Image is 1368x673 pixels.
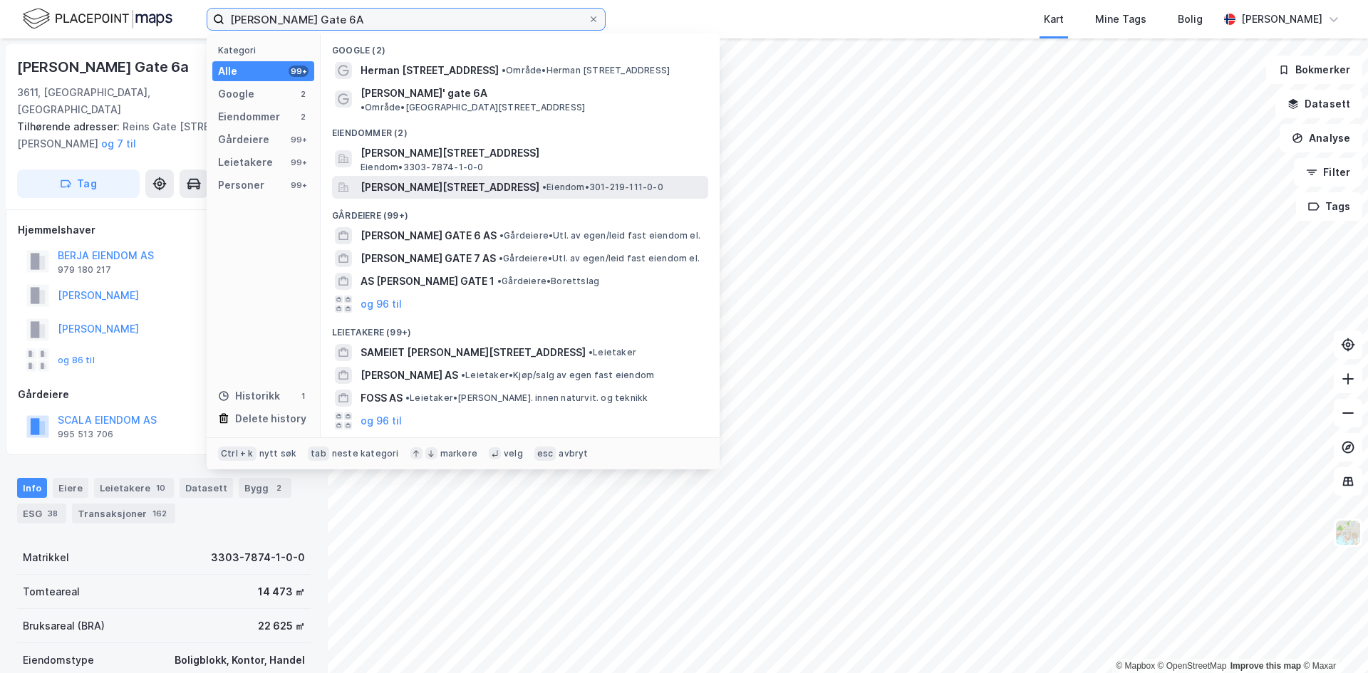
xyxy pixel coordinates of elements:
div: 99+ [289,66,309,77]
div: Google (2) [321,33,720,59]
span: • [589,347,593,358]
div: [PERSON_NAME] [1241,11,1322,28]
span: Leietaker • [PERSON_NAME]. innen naturvit. og teknikk [405,392,648,404]
div: Leietakere (99+) [321,315,720,341]
span: • [499,253,503,264]
div: 99+ [289,134,309,145]
span: Eiendom • 3303-7874-1-0-0 [361,162,484,173]
div: 2 [297,111,309,122]
div: 162 [150,506,170,521]
span: • [499,230,504,241]
div: Hjemmelshaver [18,221,310,239]
span: [PERSON_NAME]' gate 6A [361,85,487,102]
div: Reins Gate [STREET_ADDRESS][PERSON_NAME] [17,118,299,152]
div: 3611, [GEOGRAPHIC_DATA], [GEOGRAPHIC_DATA] [17,84,228,118]
div: 995 513 706 [58,429,113,440]
div: 2 [271,481,286,495]
div: Bolig [1178,11,1203,28]
button: Datasett [1275,90,1362,118]
div: 99+ [289,157,309,168]
span: FOSS AS [361,390,403,407]
span: • [502,65,506,75]
span: Område • [GEOGRAPHIC_DATA][STREET_ADDRESS] [361,102,585,113]
span: • [361,102,365,113]
input: Søk på adresse, matrikkel, gårdeiere, leietakere eller personer [224,9,588,30]
button: og 96 til [361,296,402,313]
img: Z [1335,519,1362,546]
div: Personer (99+) [321,432,720,458]
span: Gårdeiere • Borettslag [497,276,599,287]
div: Gårdeiere (99+) [321,199,720,224]
span: • [542,182,546,192]
a: Mapbox [1116,661,1155,671]
div: Bygg [239,478,291,498]
span: Gårdeiere • Utl. av egen/leid fast eiendom el. [499,253,700,264]
span: [PERSON_NAME][STREET_ADDRESS] [361,145,703,162]
div: Datasett [180,478,233,498]
div: Tomteareal [23,583,80,600]
button: Tag [17,169,140,198]
span: [PERSON_NAME] GATE 7 AS [361,250,496,267]
div: 38 [45,506,61,521]
img: logo.f888ab2527a4732fd821a326f86c7f29.svg [23,6,172,31]
div: 10 [153,481,168,495]
div: 3303-7874-1-0-0 [211,549,305,566]
div: Gårdeiere [218,131,269,148]
div: Google [218,85,254,103]
button: og 96 til [361,412,402,429]
div: Delete history [235,410,306,427]
div: nytt søk [259,448,297,459]
div: 22 625 ㎡ [258,617,305,635]
span: • [497,276,502,286]
div: Kontrollprogram for chat [1297,605,1368,673]
span: • [405,392,410,403]
iframe: Chat Widget [1297,605,1368,673]
div: esc [534,447,556,461]
div: Ctrl + k [218,447,256,461]
div: Eiendomstype [23,652,94,669]
div: Mine Tags [1095,11,1146,28]
div: Historikk [218,387,280,405]
span: [PERSON_NAME] GATE 6 AS [361,227,497,244]
div: Boligblokk, Kontor, Handel [175,652,305,669]
span: Leietaker • Kjøp/salg av egen fast eiendom [461,370,654,381]
div: Eiendommer [218,108,280,125]
button: Filter [1294,158,1362,187]
button: Bokmerker [1266,56,1362,84]
div: neste kategori [332,448,399,459]
div: Leietakere [218,154,273,171]
div: Transaksjoner [72,504,175,523]
div: Leietakere [94,478,174,498]
span: [PERSON_NAME][STREET_ADDRESS] [361,179,539,196]
span: Herman [STREET_ADDRESS] [361,62,499,79]
div: tab [308,447,329,461]
div: 14 473 ㎡ [258,583,305,600]
div: markere [440,448,477,459]
a: Improve this map [1230,661,1301,671]
div: Alle [218,63,237,80]
button: Tags [1296,192,1362,221]
span: AS [PERSON_NAME] GATE 1 [361,273,494,290]
div: Info [17,478,47,498]
div: 1 [297,390,309,402]
a: OpenStreetMap [1158,661,1227,671]
span: Gårdeiere • Utl. av egen/leid fast eiendom el. [499,230,700,241]
div: 99+ [289,179,309,191]
span: • [461,370,465,380]
div: Kart [1044,11,1064,28]
div: avbryt [559,448,588,459]
div: Eiendommer (2) [321,116,720,142]
span: SAMEIET [PERSON_NAME][STREET_ADDRESS] [361,344,586,361]
button: Analyse [1280,124,1362,152]
span: Tilhørende adresser: [17,120,123,132]
span: Område • Herman [STREET_ADDRESS] [502,65,670,76]
div: Eiere [53,478,88,498]
div: Bruksareal (BRA) [23,617,105,635]
div: [PERSON_NAME] Gate 6a [17,56,192,78]
div: velg [504,448,523,459]
span: [PERSON_NAME] AS [361,367,458,384]
div: Gårdeiere [18,386,310,403]
div: Kategori [218,45,314,56]
div: Personer [218,177,264,194]
span: Eiendom • 301-219-111-0-0 [542,182,663,193]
